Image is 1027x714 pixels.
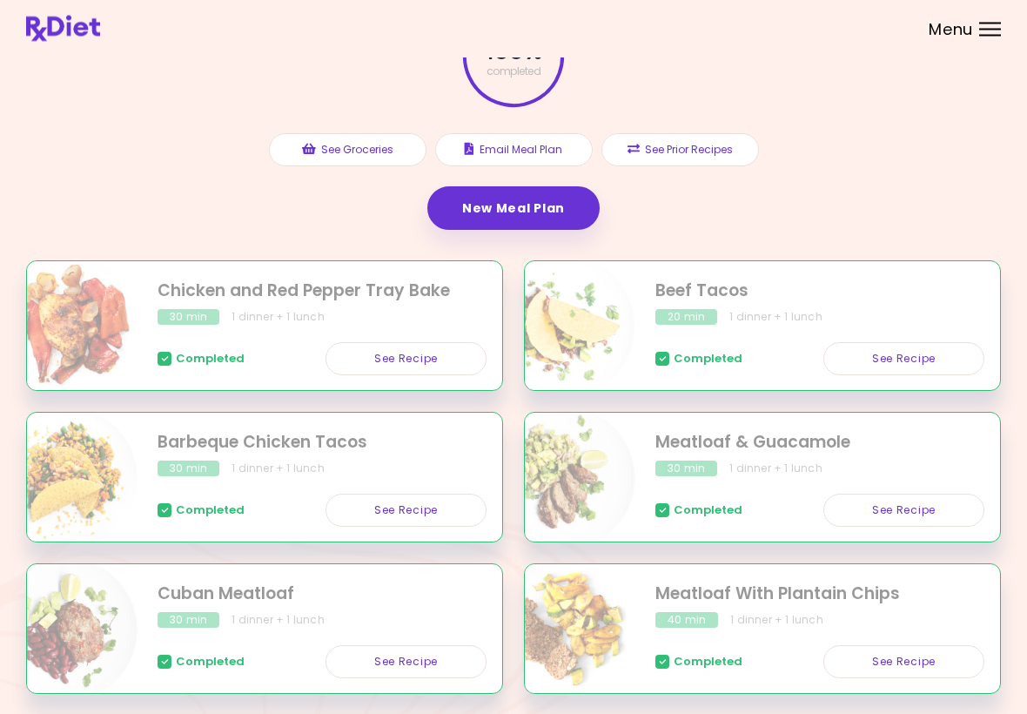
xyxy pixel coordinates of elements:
[823,343,984,376] a: See Recipe - Beef Tacos
[491,558,635,703] img: Info - Meatloaf With Plantain Chips
[655,280,984,305] h2: Beef Tacos
[674,353,742,367] span: Completed
[729,461,822,477] div: 1 dinner + 1 lunch
[232,310,325,326] div: 1 dinner + 1 lunch
[929,22,973,37] span: Menu
[674,504,742,518] span: Completed
[491,407,635,551] img: Info - Meatloaf & Guacamole
[729,310,822,326] div: 1 dinner + 1 lunch
[176,656,245,670] span: Completed
[158,280,487,305] h2: Chicken and Red Pepper Tray Bake
[823,646,984,679] a: See Recipe - Meatloaf With Plantain Chips
[326,343,487,376] a: See Recipe - Chicken and Red Pepper Tray Bake
[655,310,717,326] div: 20 min
[326,495,487,528] a: See Recipe - Barbeque Chicken Tacos
[487,67,541,77] span: completed
[158,583,487,608] h2: Cuban Meatloaf
[427,187,600,231] a: New Meal Plan
[158,461,219,477] div: 30 min
[491,255,635,400] img: Info - Beef Tacos
[176,353,245,367] span: Completed
[326,646,487,679] a: See Recipe - Cuban Meatloaf
[158,613,219,629] div: 30 min
[232,613,325,629] div: 1 dinner + 1 lunch
[674,656,742,670] span: Completed
[158,310,219,326] div: 30 min
[176,504,245,518] span: Completed
[601,134,759,167] button: See Prior Recipes
[823,495,984,528] a: See Recipe - Meatloaf & Guacamole
[269,134,426,167] button: See Groceries
[730,613,823,629] div: 1 dinner + 1 lunch
[158,431,487,456] h2: Barbeque Chicken Tacos
[655,613,718,629] div: 40 min
[232,461,325,477] div: 1 dinner + 1 lunch
[435,134,593,167] button: Email Meal Plan
[26,16,100,42] img: RxDiet
[655,461,717,477] div: 30 min
[655,431,984,456] h2: Meatloaf & Guacamole
[655,583,984,608] h2: Meatloaf With Plantain Chips
[486,37,540,67] span: 100 %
